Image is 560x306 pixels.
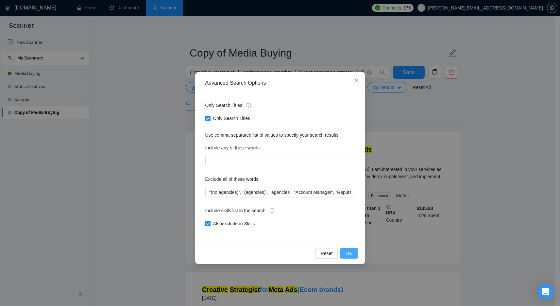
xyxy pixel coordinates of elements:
span: Include skills list in the search: [205,207,274,214]
span: info-circle [246,103,251,108]
button: OK [340,248,357,259]
span: Only Search Titles [211,115,253,122]
button: Reset [315,248,338,259]
span: OK [346,250,352,257]
span: Reset [321,250,333,257]
button: Close [348,72,365,90]
label: Include any of these words: [205,143,261,153]
span: close [354,78,359,83]
div: Advanced Search Options [205,79,355,87]
span: Also exclude on Skills [211,220,258,227]
div: Open Intercom Messenger [538,284,553,299]
span: Only Search Titles: [205,102,251,109]
div: Use comma-separated list of values to specify your search results. [205,131,355,139]
span: info-circle [270,208,274,213]
label: Exclude all of these words: [205,174,260,184]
